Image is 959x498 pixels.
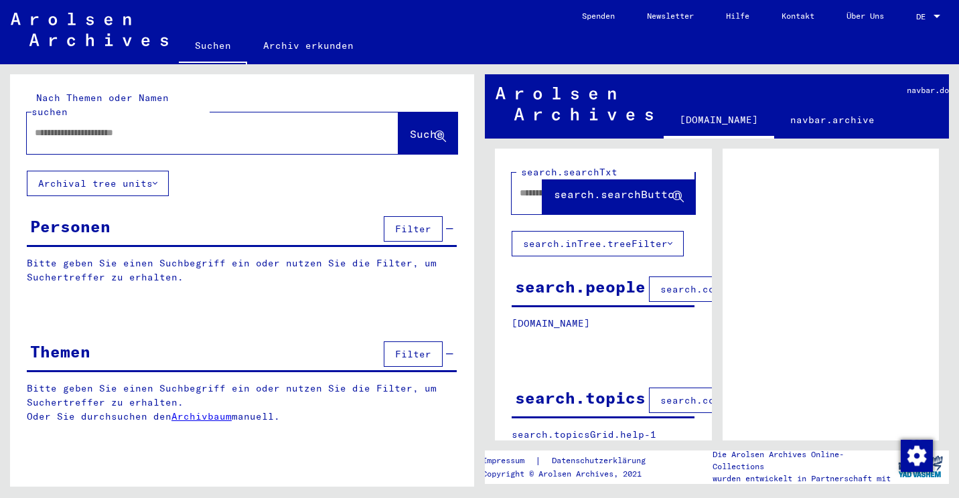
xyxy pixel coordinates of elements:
p: [DOMAIN_NAME] [512,317,694,331]
div: Zustimmung ändern [900,439,932,471]
div: Personen [30,214,110,238]
p: Die Arolsen Archives Online-Collections [713,448,891,473]
button: search.columnFilter.filter [649,388,828,413]
p: Bitte geben Sie einen Suchbegriff ein oder nutzen Sie die Filter, um Suchertreffer zu erhalten. [27,256,457,284]
button: Filter [384,341,443,367]
a: [DOMAIN_NAME] [664,104,774,139]
span: Filter [395,223,431,235]
button: search.columnFilter.filter [649,276,828,302]
span: Filter [395,348,431,360]
button: Archival tree units [27,171,169,196]
span: DE [916,12,931,21]
a: Archiv erkunden [247,29,370,62]
button: Suche [398,112,457,154]
p: wurden entwickelt in Partnerschaft mit [713,473,891,485]
a: Archivbaum [171,410,232,422]
img: Arolsen_neg.svg [496,87,653,120]
div: | [482,454,662,468]
span: Suche [410,127,443,141]
a: Datenschutzerklärung [541,454,662,468]
span: search.columnFilter.filter [660,394,816,406]
mat-label: search.searchTxt [521,166,617,178]
p: Bitte geben Sie einen Suchbegriff ein oder nutzen Sie die Filter, um Suchertreffer zu erhalten. O... [27,382,457,424]
a: Impressum [482,454,535,468]
img: yv_logo.png [895,450,946,483]
mat-label: Nach Themen oder Namen suchen [31,92,169,118]
div: Themen [30,339,90,363]
a: Suchen [179,29,247,64]
button: search.searchButton [542,173,695,214]
span: search.searchButton [554,187,681,201]
button: Filter [384,216,443,242]
button: search.inTree.treeFilter [512,231,684,256]
span: search.columnFilter.filter [660,283,816,295]
img: Zustimmung ändern [901,440,933,472]
div: search.topics [515,386,646,410]
img: Arolsen_neg.svg [11,13,168,46]
p: Copyright © Arolsen Archives, 2021 [482,468,662,480]
div: search.people [515,274,646,299]
a: navbar.archive [774,104,891,136]
p: search.topicsGrid.help-1 search.topicsGrid.help-2 search.topicsGrid.manually. [512,428,695,470]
